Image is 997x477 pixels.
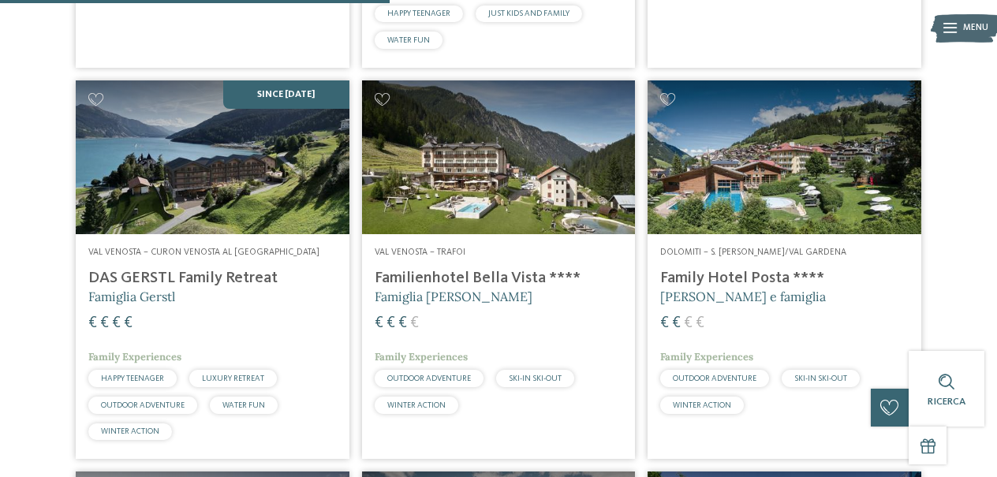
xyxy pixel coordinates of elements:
h4: Familienhotel Bella Vista **** [375,269,623,288]
img: Cercate un hotel per famiglie? Qui troverete solo i migliori! [76,80,349,234]
span: JUST KIDS AND FAMILY [488,9,569,17]
a: Cercate un hotel per famiglie? Qui troverete solo i migliori! Val Venosta – Trafoi Familienhotel ... [362,80,636,459]
span: € [684,315,693,331]
span: Famiglia [PERSON_NAME] [375,289,532,304]
span: € [375,315,383,331]
span: WINTER ACTION [673,401,731,409]
span: HAPPY TEENAGER [101,375,164,382]
span: Ricerca [928,397,965,407]
img: Cercate un hotel per famiglie? Qui troverete solo i migliori! [648,80,921,234]
span: WATER FUN [222,401,265,409]
span: Family Experiences [375,350,468,363]
span: € [386,315,395,331]
span: € [398,315,407,331]
span: OUTDOOR ADVENTURE [387,375,471,382]
span: WINTER ACTION [101,427,159,435]
h4: Family Hotel Posta **** [660,269,909,288]
span: € [88,315,97,331]
span: HAPPY TEENAGER [387,9,450,17]
span: € [100,315,109,331]
span: WINTER ACTION [387,401,446,409]
span: OUTDOOR ADVENTURE [673,375,756,382]
span: Val Venosta – Curon Venosta al [GEOGRAPHIC_DATA] [88,248,319,257]
span: Family Experiences [88,350,181,363]
h4: DAS GERSTL Family Retreat [88,269,337,288]
span: OUTDOOR ADVENTURE [101,401,185,409]
span: WATER FUN [387,36,430,44]
a: Cercate un hotel per famiglie? Qui troverete solo i migliori! Dolomiti – S. [PERSON_NAME]/Val Gar... [648,80,921,459]
span: Dolomiti – S. [PERSON_NAME]/Val Gardena [660,248,846,257]
a: Cercate un hotel per famiglie? Qui troverete solo i migliori! SINCE [DATE] Val Venosta – Curon Ve... [76,80,349,459]
span: Val Venosta – Trafoi [375,248,465,257]
span: SKI-IN SKI-OUT [509,375,562,382]
span: € [696,315,704,331]
span: Family Experiences [660,350,753,363]
span: € [112,315,121,331]
span: € [660,315,669,331]
span: € [672,315,681,331]
span: € [410,315,419,331]
img: Cercate un hotel per famiglie? Qui troverete solo i migliori! [362,80,636,234]
span: Famiglia Gerstl [88,289,175,304]
span: [PERSON_NAME] e famiglia [660,289,826,304]
span: LUXURY RETREAT [202,375,264,382]
span: SKI-IN SKI-OUT [794,375,847,382]
span: € [124,315,133,331]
